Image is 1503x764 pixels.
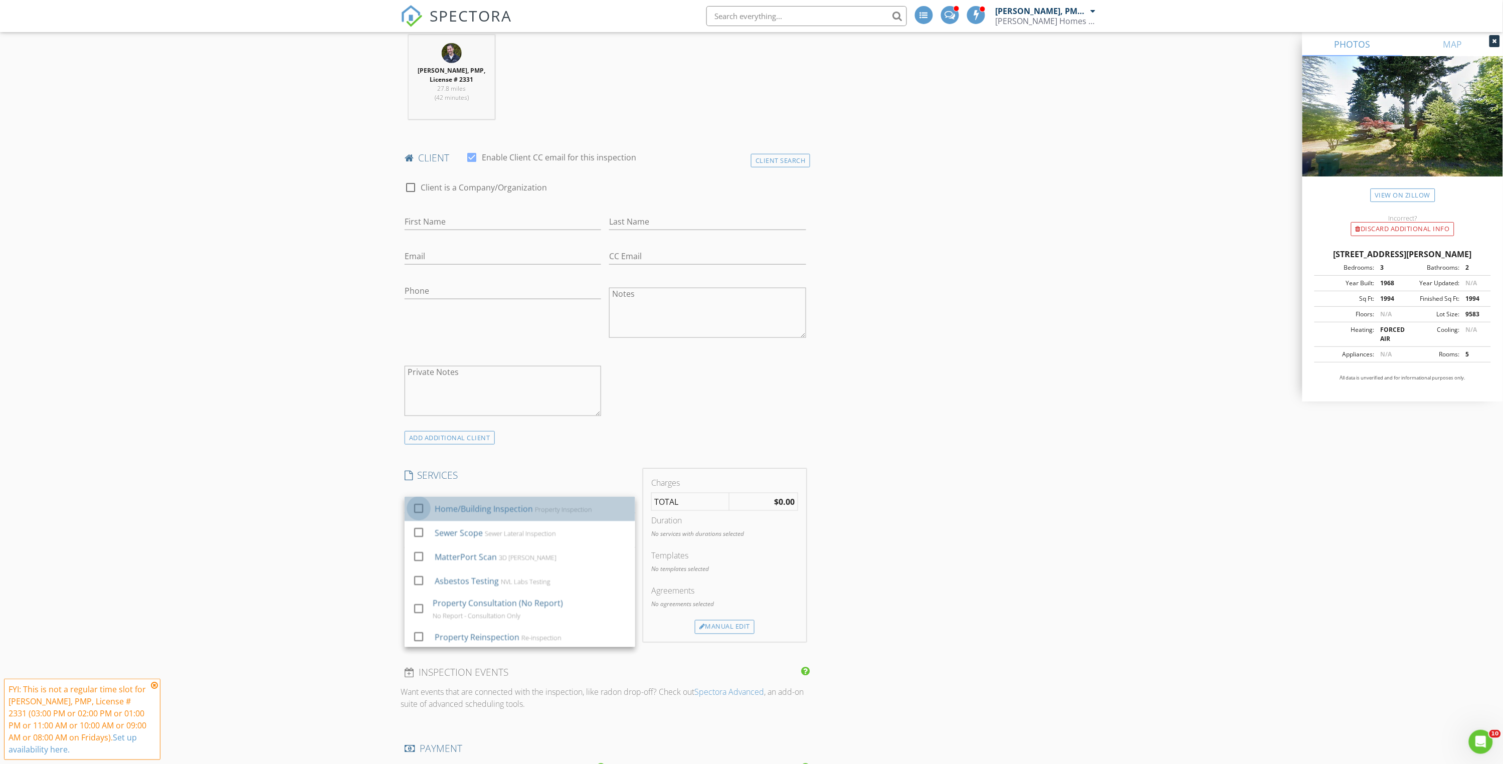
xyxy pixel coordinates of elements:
[1314,374,1491,381] p: All data is unverified and for informational purposes only.
[1403,263,1459,272] div: Bathrooms:
[405,431,495,445] div: ADD ADDITIONAL client
[485,529,556,537] div: Sewer Lateral Inspection
[1302,56,1503,201] img: streetview
[499,553,556,561] div: 3D [PERSON_NAME]
[1403,310,1459,319] div: Lot Size:
[1403,279,1459,288] div: Year Updated:
[435,93,469,102] span: (42 minutes)
[651,565,798,574] p: No templates selected
[652,493,729,511] td: TOTAL
[1318,325,1374,343] div: Heating:
[1459,310,1488,319] div: 9583
[1318,350,1374,359] div: Appliances:
[1318,263,1374,272] div: Bedrooms:
[1314,248,1491,260] div: [STREET_ADDRESS][PERSON_NAME]
[1459,350,1488,359] div: 5
[775,496,795,507] strong: $0.00
[405,151,806,164] h4: client
[442,43,462,63] img: screen_shot_20190307_at_10.17.12_am.png
[1380,310,1392,318] span: N/A
[438,84,466,93] span: 27.8 miles
[435,503,533,515] div: Home/Building Inspection
[706,6,907,26] input: Search everything...
[1351,222,1454,236] div: Discard Additional info
[433,612,520,620] div: No Report - Consultation Only
[1302,32,1403,56] a: PHOTOS
[651,585,798,597] div: Agreements
[751,154,810,167] div: Client Search
[421,182,547,193] label: Client is a Company/Organization
[1489,730,1501,738] span: 10
[1380,350,1392,358] span: N/A
[1459,294,1488,303] div: 1994
[996,16,1096,26] div: Vanhorn Homes LLC
[435,575,499,587] div: Asbestos Testing
[1374,325,1403,343] div: FORCED AIR
[1374,294,1403,303] div: 1994
[1371,188,1435,202] a: View on Zillow
[651,600,798,609] p: No agreements selected
[651,477,798,489] div: Charges
[651,515,798,527] div: Duration
[1318,294,1374,303] div: Sq Ft:
[430,5,512,26] span: SPECTORA
[501,578,550,586] div: NVL Labs Testing
[433,597,563,609] div: Property Consultation (No Report)
[405,742,806,755] h4: PAYMENT
[1403,350,1459,359] div: Rooms:
[694,687,764,698] a: Spectora Advanced
[435,527,483,539] div: Sewer Scope
[651,530,798,539] p: No services with durations selected
[401,686,810,710] p: Want events that are connected with the inspection, like radon drop-off? Check out , an add-on su...
[996,6,1088,16] div: [PERSON_NAME], PMP, License # 2331
[405,469,635,482] h4: SERVICES
[1403,325,1459,343] div: Cooling:
[435,631,519,643] div: Property Reinspection
[1403,32,1503,56] a: MAP
[435,551,497,563] div: MatterPort Scan
[1465,279,1477,287] span: N/A
[695,620,755,634] div: Manual Edit
[1374,263,1403,272] div: 3
[651,550,798,562] div: Templates
[405,666,806,679] h4: INSPECTION EVENTS
[1318,279,1374,288] div: Year Built:
[1459,263,1488,272] div: 2
[1465,325,1477,334] span: N/A
[1318,310,1374,319] div: Floors:
[401,14,512,35] a: SPECTORA
[401,5,423,27] img: The Best Home Inspection Software - Spectora
[9,683,148,755] div: FYI: This is not a regular time slot for [PERSON_NAME], PMP, License # 2331 (03:00 PM or 02:00 PM...
[535,505,592,513] div: Property Inspection
[1302,214,1503,222] div: Incorrect?
[1469,730,1493,754] iframe: Intercom live chat
[482,152,636,162] label: Enable Client CC email for this inspection
[1374,279,1403,288] div: 1968
[418,66,486,84] strong: [PERSON_NAME], PMP, License # 2331
[1403,294,1459,303] div: Finished Sq Ft:
[521,634,561,642] div: Re-inspection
